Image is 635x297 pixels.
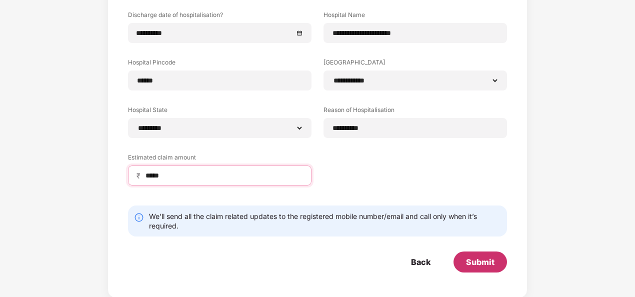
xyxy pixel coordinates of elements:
label: Estimated claim amount [128,153,311,165]
label: Hospital State [128,105,311,118]
img: svg+xml;base64,PHN2ZyBpZD0iSW5mby0yMHgyMCIgeG1sbnM9Imh0dHA6Ly93d3cudzMub3JnLzIwMDAvc3ZnIiB3aWR0aD... [134,212,144,222]
label: Reason of Hospitalisation [323,105,507,118]
label: [GEOGRAPHIC_DATA] [323,58,507,70]
label: Discharge date of hospitalisation? [128,10,311,23]
div: Back [411,256,430,267]
span: ₹ [136,171,144,180]
div: Submit [466,256,494,267]
label: Hospital Name [323,10,507,23]
div: We’ll send all the claim related updates to the registered mobile number/email and call only when... [149,211,501,230]
label: Hospital Pincode [128,58,311,70]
